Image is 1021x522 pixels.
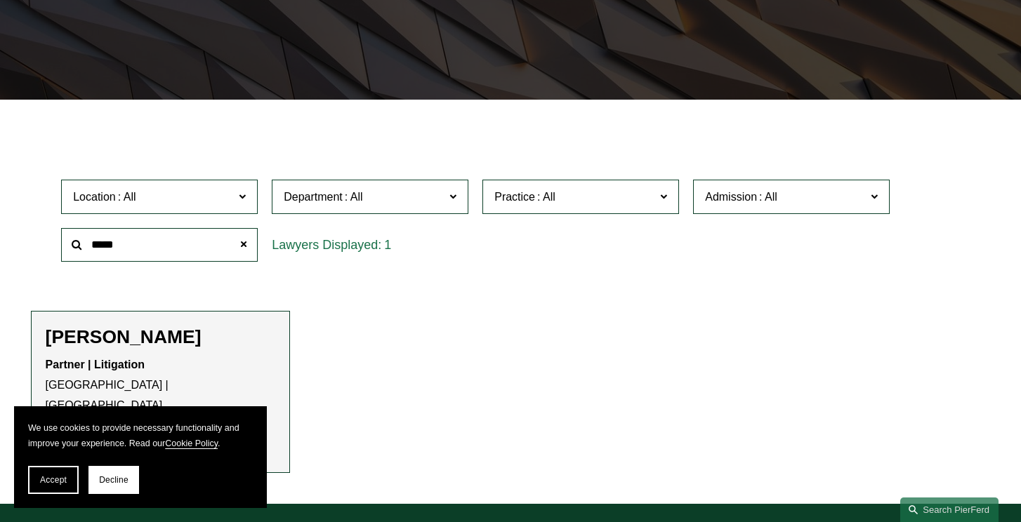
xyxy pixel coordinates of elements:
span: Practice [494,191,535,203]
span: Decline [99,475,129,485]
p: We use cookies to provide necessary functionality and improve your experience. Read our . [28,420,253,452]
button: Accept [28,466,79,494]
span: Department [284,191,343,203]
h2: [PERSON_NAME] [46,326,275,348]
a: Cookie Policy [165,439,218,448]
button: Decline [88,466,139,494]
span: 1 [384,238,391,252]
section: Cookie banner [14,406,267,508]
a: Search this site [900,497,999,522]
p: [GEOGRAPHIC_DATA] | [GEOGRAPHIC_DATA] [46,355,275,415]
span: Location [73,191,116,203]
span: Admission [705,191,757,203]
span: Accept [40,475,67,485]
strong: Partner | Litigation [46,359,145,370]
